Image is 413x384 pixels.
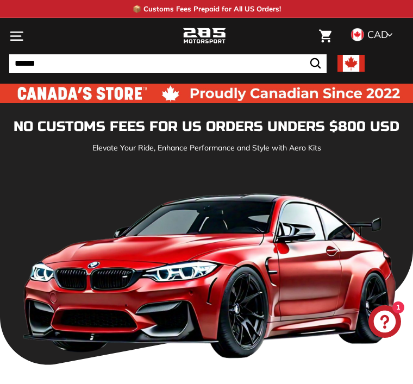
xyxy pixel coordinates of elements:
p: 📦 Customs Fees Prepaid for All US Orders! [133,4,281,15]
span: CAD [367,28,388,41]
img: Logo_285_Motorsport_areodynamics_components [183,27,226,45]
p: Elevate Your Ride, Enhance Performance and Style with Aero Kits [9,142,404,154]
input: Search [9,54,327,73]
h1: NO CUSTOMS FEES FOR US ORDERS UNDERS $800 USD [9,119,404,135]
inbox-online-store-chat: Shopify online store chat [365,305,404,341]
a: Cart [314,21,337,52]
